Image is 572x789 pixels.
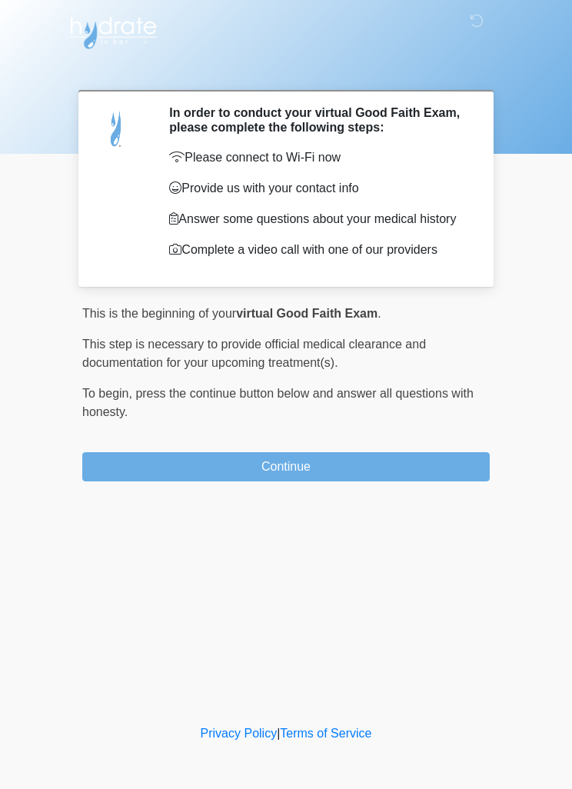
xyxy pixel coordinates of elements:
h2: In order to conduct your virtual Good Faith Exam, please complete the following steps: [169,105,467,135]
h1: ‎ ‎ [71,55,501,84]
img: Agent Avatar [94,105,140,151]
img: Hydrate IV Bar - Chandler Logo [67,12,159,50]
span: . [377,307,381,320]
button: Continue [82,452,490,481]
p: Complete a video call with one of our providers [169,241,467,259]
p: Answer some questions about your medical history [169,210,467,228]
p: Please connect to Wi-Fi now [169,148,467,167]
span: press the continue button below and answer all questions with honesty. [82,387,474,418]
a: Privacy Policy [201,727,278,740]
span: To begin, [82,387,135,400]
span: This is the beginning of your [82,307,236,320]
p: Provide us with your contact info [169,179,467,198]
a: | [277,727,280,740]
strong: virtual Good Faith Exam [236,307,377,320]
a: Terms of Service [280,727,371,740]
span: This step is necessary to provide official medical clearance and documentation for your upcoming ... [82,338,426,369]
